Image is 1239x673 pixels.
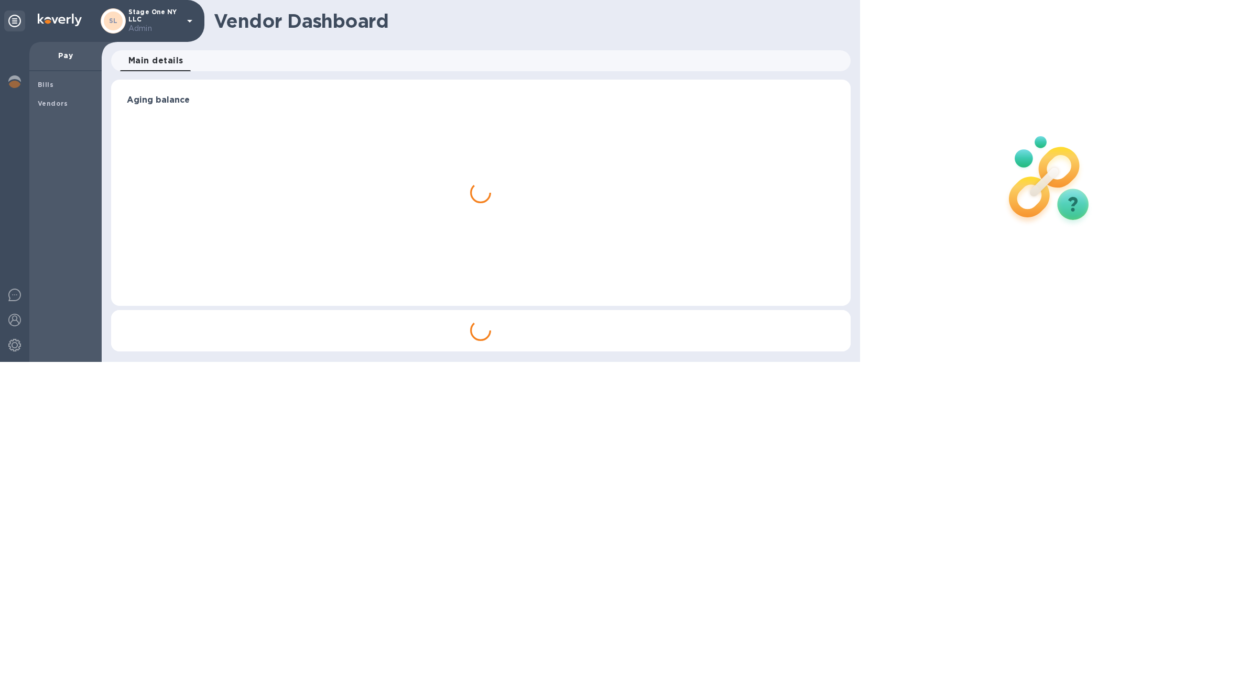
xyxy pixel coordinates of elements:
b: SL [109,17,118,25]
p: Admin [128,23,181,34]
span: Main details [128,53,183,68]
img: Logo [38,14,82,26]
p: Stage One NY LLC [128,8,181,34]
div: Unpin categories [4,10,25,31]
h3: Aging balance [127,95,835,105]
b: Bills [38,81,53,89]
p: Pay [38,50,93,61]
h1: Vendor Dashboard [214,10,843,32]
b: Vendors [38,100,68,107]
